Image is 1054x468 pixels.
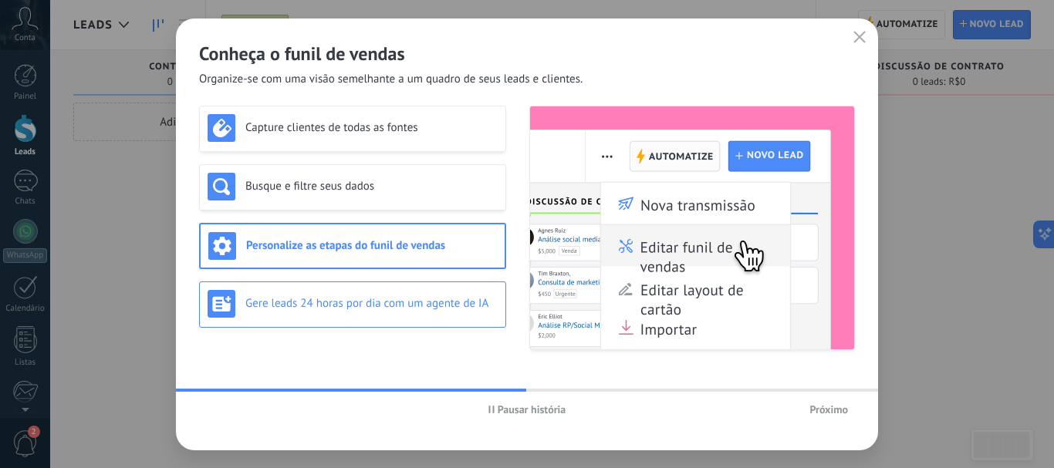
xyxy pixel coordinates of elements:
[481,398,573,421] button: Pausar história
[809,404,848,415] span: Próximo
[246,238,497,253] h3: Personalize as etapas do funil de vendas
[199,42,855,66] h2: Conheça o funil de vendas
[245,296,498,311] h3: Gere leads 24 horas por dia com um agente de IA
[245,179,498,194] h3: Busque e filtre seus dados
[199,72,583,87] span: Organize-se com uma visão semelhante a um quadro de seus leads e clientes.
[245,120,498,135] h3: Capture clientes de todas as fontes
[802,398,855,421] button: Próximo
[498,404,566,415] span: Pausar história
